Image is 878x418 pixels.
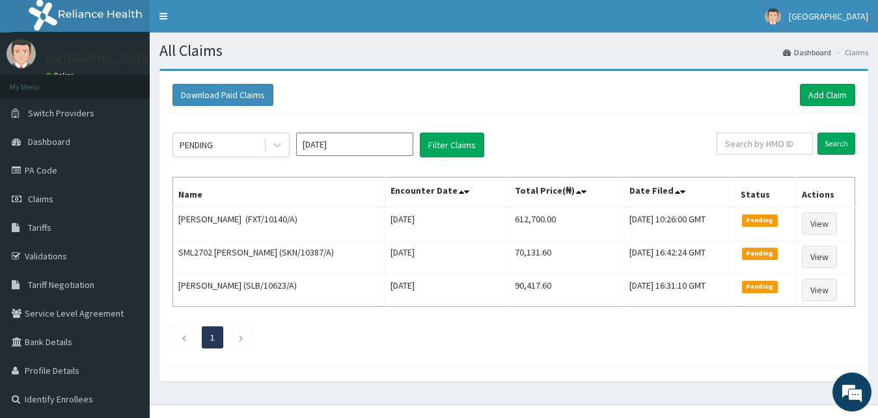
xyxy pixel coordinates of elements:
span: Tariff Negotiation [28,279,94,291]
th: Name [173,177,385,207]
img: User Image [765,8,781,25]
a: View [802,213,837,235]
td: [DATE] [385,274,509,307]
td: [PERSON_NAME] (FXT/10140/A) [173,207,385,241]
td: 70,131.60 [509,241,624,274]
th: Date Filed [624,177,735,207]
a: Previous page [181,332,187,343]
div: PENDING [180,138,213,151]
button: Download Paid Claims [172,84,273,106]
input: Search by HMO ID [717,133,813,155]
span: Claims [28,193,53,205]
td: [DATE] [385,241,509,274]
td: [DATE] 10:26:00 GMT [624,207,735,241]
a: Page 1 is your current page [210,332,215,343]
span: Pending [742,248,778,259]
h1: All Claims [159,42,868,59]
th: Encounter Date [385,177,509,207]
input: Search [817,133,855,155]
td: [PERSON_NAME] (SLB/10623/A) [173,274,385,307]
li: Claims [832,47,868,58]
td: [DATE] 16:31:10 GMT [624,274,735,307]
span: Tariffs [28,222,51,233]
a: View [802,246,837,268]
a: Add Claim [800,84,855,106]
td: 612,700.00 [509,207,624,241]
button: Filter Claims [420,133,484,157]
p: [GEOGRAPHIC_DATA] [46,53,153,64]
a: Online [46,71,77,80]
img: User Image [7,39,36,68]
input: Select Month and Year [296,133,413,156]
a: View [802,279,837,301]
th: Actions [796,177,855,207]
span: Dashboard [28,136,70,148]
th: Status [735,177,796,207]
td: [DATE] [385,207,509,241]
th: Total Price(₦) [509,177,624,207]
td: 90,417.60 [509,274,624,307]
span: [GEOGRAPHIC_DATA] [789,10,868,22]
td: [DATE] 16:42:24 GMT [624,241,735,274]
span: Pending [742,215,778,226]
td: SML2702 [PERSON_NAME] (SKN/10387/A) [173,241,385,274]
a: Dashboard [783,47,831,58]
span: Pending [742,281,778,293]
a: Next page [238,332,244,343]
span: Switch Providers [28,107,94,119]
